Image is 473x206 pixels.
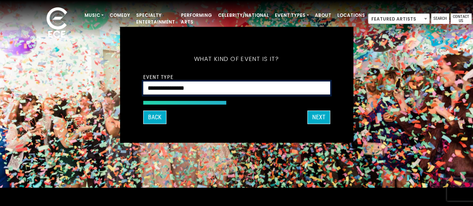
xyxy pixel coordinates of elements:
button: Next [307,111,330,124]
a: About [312,9,334,22]
a: Celebrity/National [215,9,272,22]
a: Comedy [107,9,133,22]
h5: What kind of event is it? [143,45,330,72]
button: Back [143,111,166,124]
label: Event Type [143,73,173,80]
a: Specialty Entertainment [133,9,178,28]
a: Music [82,9,107,22]
a: Performing Arts [178,9,215,28]
a: Contact Us [451,13,472,24]
img: ece_new_logo_whitev2-1.png [38,5,76,41]
a: Search [431,13,449,24]
span: Featured Artists [368,13,430,24]
a: Event Types [272,9,312,22]
a: Locations [334,9,368,22]
span: Featured Artists [368,14,429,24]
